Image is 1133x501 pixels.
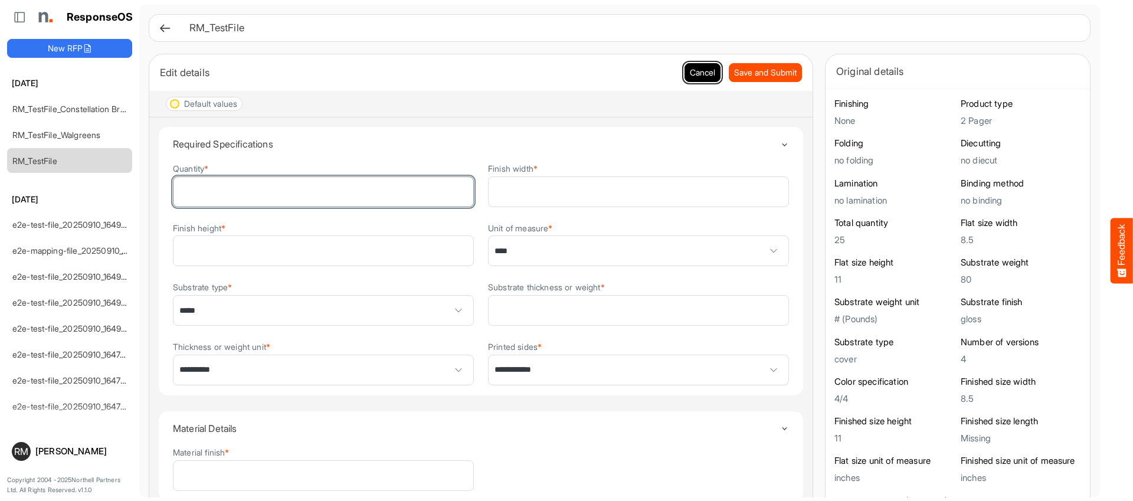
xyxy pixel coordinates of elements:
h5: None [834,116,955,126]
h5: 8.5 [961,235,1081,245]
label: Quantity [173,164,208,173]
label: Unit of measure [488,224,553,233]
h5: inches [834,473,955,483]
div: Default values [184,100,237,108]
h6: Finished size length [961,415,1081,427]
img: Northell [32,5,56,29]
div: Original details [836,63,1079,80]
h6: Finishing [834,98,955,110]
button: New RFP [7,39,132,58]
h4: Required Specifications [173,139,780,149]
label: Substrate thickness or weight [488,283,605,292]
label: Printed sides [488,342,542,351]
h5: no folding [834,155,955,165]
h6: Finished size width [961,376,1081,388]
button: Feedback [1111,218,1133,283]
button: Cancel [685,63,721,82]
label: Finish width [488,164,538,173]
h5: 8.5 [961,394,1081,404]
h6: Flat size unit of measure [834,455,955,467]
h6: Lamination [834,178,955,189]
label: Material finish [173,448,230,457]
h5: no diecut [961,155,1081,165]
h6: [DATE] [7,77,132,90]
h6: Binding method [961,178,1081,189]
h6: Finished size unit of measure [961,455,1081,467]
a: RM_TestFile_Constellation Brands - ROS prices [12,104,189,114]
h5: cover [834,354,955,364]
label: Finish height [173,224,225,233]
h6: Folding [834,137,955,149]
div: Edit details [160,64,676,81]
h5: 4 [961,354,1081,364]
h5: no binding [961,195,1081,205]
h5: 80 [961,274,1081,284]
span: RM [14,447,28,456]
div: [PERSON_NAME] [35,447,127,456]
p: Copyright 2004 - 2025 Northell Partners Ltd. All Rights Reserved. v 1.1.0 [7,475,132,496]
a: e2e-test-file_20250910_164946 [12,220,132,230]
h6: Substrate finish [961,296,1081,308]
a: e2e-test-file_20250910_164749 [12,349,130,359]
a: e2e-test-file_20250910_164736 [12,401,130,411]
h5: 11 [834,433,955,443]
h5: 4/4 [834,394,955,404]
h5: no lamination [834,195,955,205]
a: e2e-test-file_20250910_164923 [12,297,131,307]
h6: Substrate weight [961,257,1081,268]
h4: Material Details [173,423,780,434]
button: Save and Submit Progress [729,63,802,82]
h5: 11 [834,274,955,284]
h5: inches [961,473,1081,483]
h6: Substrate weight unit [834,296,955,308]
a: e2e-mapping-file_20250910_164923 [12,245,149,256]
h6: Finished size height [834,415,955,427]
span: Save and Submit [734,66,797,79]
h6: [DATE] [7,193,132,206]
h5: 25 [834,235,955,245]
label: Thickness or weight unit [173,342,270,351]
h6: Total quantity [834,217,955,229]
h5: Missing [961,433,1081,443]
a: e2e-test-file_20250910_164923 [12,323,131,333]
h6: Product type [961,98,1081,110]
a: e2e-test-file_20250910_164737 [12,375,130,385]
summary: Toggle content [173,411,789,446]
h6: Number of versions [961,336,1081,348]
h5: 2 Pager [961,116,1081,126]
h5: gloss [961,314,1081,324]
h6: RM_TestFile [189,23,1071,33]
a: RM_TestFile [12,156,57,166]
h6: Flat size width [961,217,1081,229]
h6: Color specification [834,376,955,388]
a: e2e-test-file_20250910_164923 [12,271,131,281]
h6: Diecutting [961,137,1081,149]
label: Substrate type [173,283,232,292]
summary: Toggle content [173,127,789,161]
a: RM_TestFile_Walgreens [12,130,100,140]
h5: # (Pounds) [834,314,955,324]
h1: ResponseOS [67,11,133,24]
h6: Flat size height [834,257,955,268]
h6: Substrate type [834,336,955,348]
